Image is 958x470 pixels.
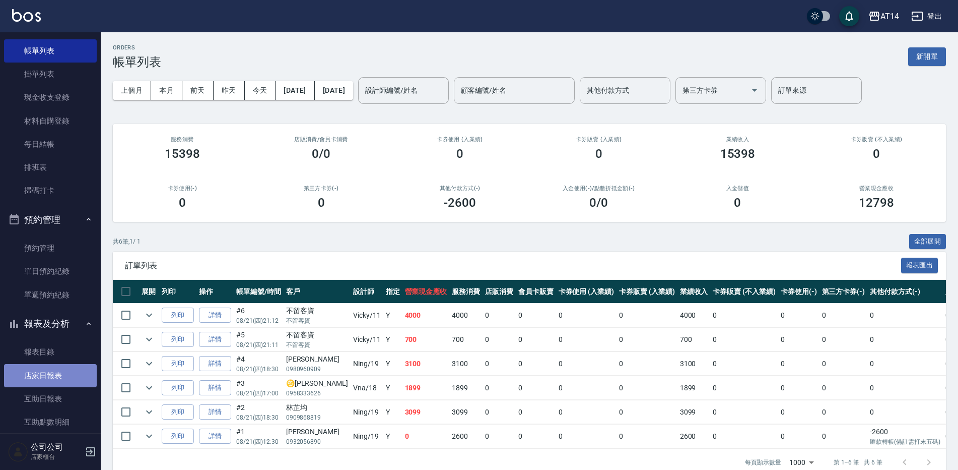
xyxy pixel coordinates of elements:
td: 0 [556,425,617,448]
button: expand row [142,429,157,444]
a: 現金收支登錄 [4,86,97,109]
td: 0 [778,400,819,424]
td: 1899 [449,376,483,400]
td: 0 [710,400,778,424]
td: 0 [819,328,868,351]
td: 3099 [677,400,711,424]
a: 店家日報表 [4,364,97,387]
p: 08/21 (四) 21:11 [236,340,281,349]
td: 0 [556,304,617,327]
td: 0 [710,304,778,327]
button: 昨天 [214,81,245,100]
a: 詳情 [199,429,231,444]
a: 帳單列表 [4,39,97,63]
button: 列印 [162,332,194,347]
td: 3099 [402,400,450,424]
td: 0 [483,304,516,327]
th: 店販消費 [483,280,516,304]
a: 掃碼打卡 [4,179,97,202]
h3: 0 [179,196,186,210]
th: 其他付款方式(-) [867,280,942,304]
a: 報表目錄 [4,340,97,364]
td: 0 [516,376,556,400]
td: 1899 [677,376,711,400]
button: 列印 [162,356,194,372]
td: 0 [556,400,617,424]
td: Y [383,304,402,327]
td: 0 [710,352,778,376]
td: 0 [819,400,868,424]
button: 列印 [162,429,194,444]
p: 不留客資 [286,316,348,325]
h2: 其他付款方式(-) [402,185,517,192]
th: 列印 [159,280,196,304]
p: 08/21 (四) 12:30 [236,437,281,446]
td: Ning /19 [351,425,383,448]
a: 單週預約紀錄 [4,283,97,307]
span: 訂單列表 [125,261,901,271]
h2: 卡券使用(-) [125,185,240,192]
h3: 0 [734,196,741,210]
td: -2600 [867,425,942,448]
p: 共 6 筆, 1 / 1 [113,237,141,246]
a: 單日預約紀錄 [4,260,97,283]
button: expand row [142,380,157,395]
td: #1 [234,425,284,448]
td: 0 [483,425,516,448]
h3: 0 [873,147,880,161]
a: 新開單 [908,51,946,61]
td: 0 [483,376,516,400]
td: 0 [402,425,450,448]
a: 互助日報表 [4,387,97,410]
button: save [839,6,859,26]
td: 0 [819,304,868,327]
h3: 12798 [859,196,894,210]
th: 設計師 [351,280,383,304]
td: 3100 [449,352,483,376]
h3: 0 [595,147,602,161]
td: #3 [234,376,284,400]
td: 0 [778,304,819,327]
td: 0 [556,328,617,351]
th: 卡券販賣 (不入業績) [710,280,778,304]
p: 0932056890 [286,437,348,446]
th: 第三方卡券(-) [819,280,868,304]
h3: 0 /0 [589,196,608,210]
button: 前天 [182,81,214,100]
td: 0 [516,352,556,376]
a: 詳情 [199,404,231,420]
button: AT14 [864,6,903,27]
th: 卡券使用(-) [778,280,819,304]
th: 帳單編號/時間 [234,280,284,304]
th: 服務消費 [449,280,483,304]
th: 卡券販賣 (入業績) [617,280,677,304]
h2: 營業現金應收 [819,185,934,192]
th: 業績收入 [677,280,711,304]
td: 0 [867,328,942,351]
div: AT14 [880,10,899,23]
div: [PERSON_NAME] [286,354,348,365]
td: 0 [516,304,556,327]
button: 報表匯出 [901,258,938,273]
th: 客戶 [284,280,351,304]
button: expand row [142,332,157,347]
a: 詳情 [199,380,231,396]
button: 今天 [245,81,276,100]
td: 3100 [402,352,450,376]
td: 0 [483,352,516,376]
a: 掛單列表 [4,63,97,86]
td: Y [383,352,402,376]
button: 新開單 [908,47,946,66]
td: 0 [710,425,778,448]
p: 匯款轉帳(備註需打末五碼) [870,437,940,446]
a: 排班表 [4,156,97,179]
td: 700 [449,328,483,351]
p: 08/21 (四) 17:00 [236,389,281,398]
h5: 公司公司 [31,442,82,452]
div: 林芷均 [286,402,348,413]
td: 4000 [449,304,483,327]
td: 2600 [449,425,483,448]
td: 0 [617,376,677,400]
button: 本月 [151,81,182,100]
div: 不留客資 [286,330,348,340]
